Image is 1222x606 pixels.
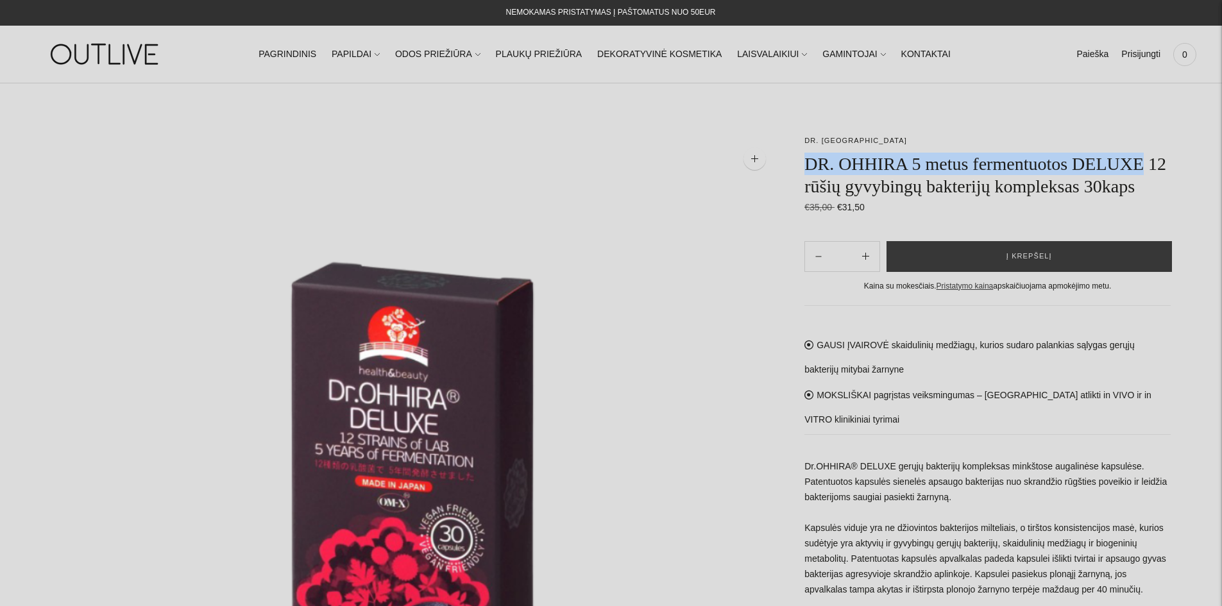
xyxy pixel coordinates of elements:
a: Prisijungti [1121,40,1160,69]
a: Paieška [1076,40,1108,69]
button: Subtract product quantity [852,241,879,272]
a: ODOS PRIEŽIŪRA [395,40,480,69]
s: €35,00 [804,202,835,212]
button: Į krepšelį [887,241,1172,272]
a: Pristatymo kaina [937,282,994,290]
img: OUTLIVE [26,32,186,76]
div: Kaina su mokesčiais. apskaičiuojama apmokėjimo metu. [804,280,1171,293]
button: Add product quantity [805,241,832,272]
a: KONTAKTAI [901,40,951,69]
span: 0 [1176,46,1194,63]
a: PAPILDAI [332,40,380,69]
div: NEMOKAMAS PRISTATYMAS Į PAŠTOMATUS NUO 50EUR [506,5,716,21]
span: Į krepšelį [1006,250,1052,263]
a: PLAUKŲ PRIEŽIŪRA [496,40,582,69]
p: Dr.OHHIRA® DELUXE gerųjų bakterijų kompleksas minkštose augalinėse kapsulėse. Patentuotos kapsulė... [804,459,1171,597]
a: 0 [1173,40,1196,69]
input: Product quantity [832,247,851,265]
a: DR. [GEOGRAPHIC_DATA] [804,137,907,144]
a: GAMINTOJAI [822,40,885,69]
a: LAISVALAIKIUI [737,40,807,69]
a: PAGRINDINIS [259,40,316,69]
span: €31,50 [837,202,865,212]
a: DEKORATYVINĖ KOSMETIKA [597,40,722,69]
h1: DR. OHHIRA 5 metus fermentuotos DELUXE 12 rūšių gyvybingų bakterijų kompleksas 30kaps [804,153,1171,198]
